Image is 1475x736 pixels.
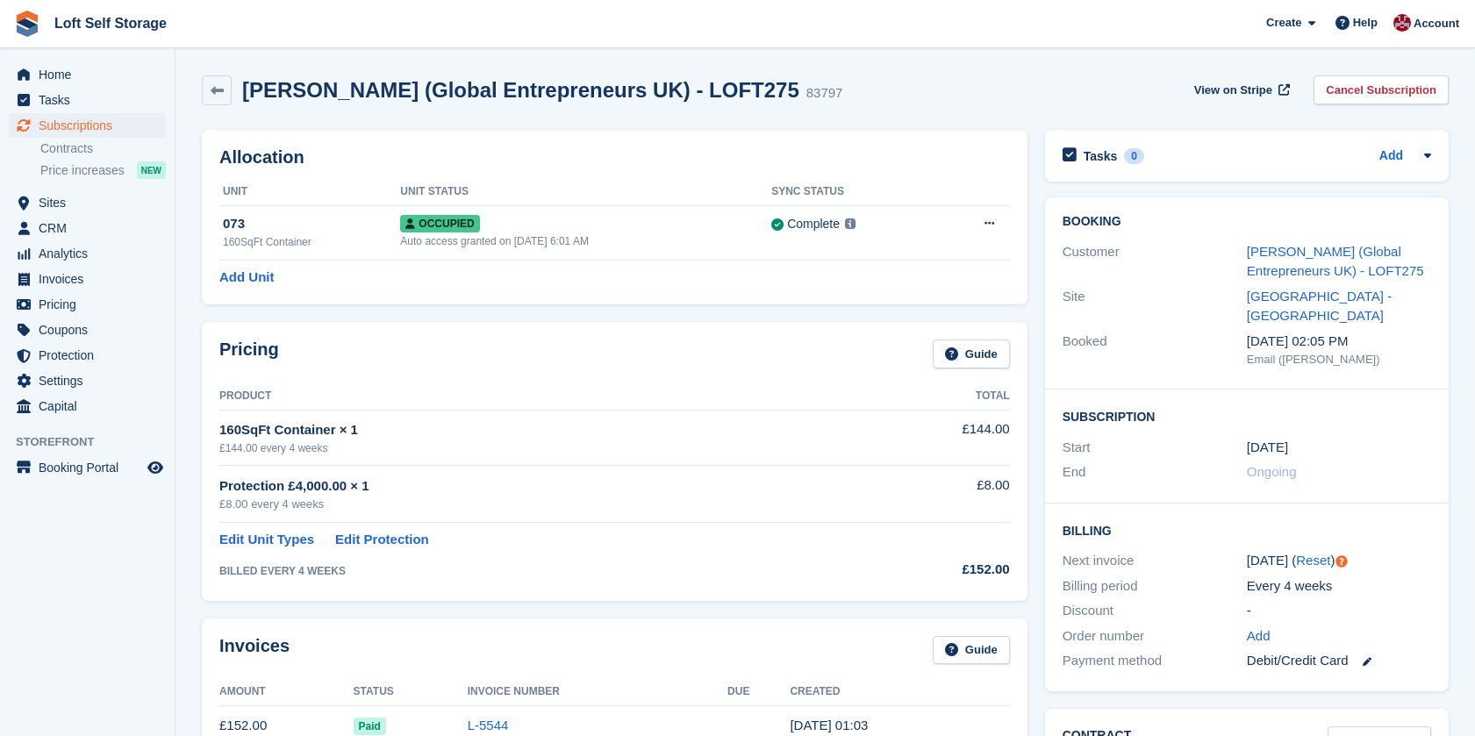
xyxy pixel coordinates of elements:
a: Contracts [40,140,166,157]
a: menu [9,292,166,317]
th: Due [727,678,790,706]
div: 160SqFt Container [223,234,400,250]
span: Storefront [16,433,175,451]
div: Next invoice [1063,551,1247,571]
a: menu [9,267,166,291]
div: Site [1063,287,1247,326]
div: £152.00 [863,560,1010,580]
a: Add [1379,146,1403,167]
a: menu [9,88,166,112]
span: Invoices [39,267,144,291]
div: Complete [787,215,840,233]
a: [GEOGRAPHIC_DATA] - [GEOGRAPHIC_DATA] [1247,289,1392,324]
td: £8.00 [863,466,1010,523]
div: £8.00 every 4 weeks [219,496,863,513]
a: Loft Self Storage [47,9,174,38]
a: Edit Protection [335,530,429,550]
div: BILLED EVERY 4 WEEKS [219,563,863,579]
a: menu [9,113,166,138]
img: stora-icon-8386f47178a22dfd0bd8f6a31ec36ba5ce8667c1dd55bd0f319d3a0aa187defe.svg [14,11,40,37]
div: Booked [1063,332,1247,368]
span: Paid [354,718,386,735]
div: [DATE] 02:05 PM [1247,332,1431,352]
a: menu [9,318,166,342]
h2: Pricing [219,339,279,368]
div: Billing period [1063,576,1247,597]
div: Tooltip anchor [1334,554,1350,569]
span: Settings [39,368,144,393]
h2: Tasks [1084,148,1118,164]
th: Amount [219,678,354,706]
div: 0 [1124,148,1144,164]
th: Invoice Number [468,678,727,706]
span: Analytics [39,241,144,266]
a: Reset [1296,553,1330,568]
div: Order number [1063,626,1247,647]
a: [PERSON_NAME] (Global Entrepreneurs UK) - LOFT275 [1247,244,1424,279]
div: Start [1063,438,1247,458]
a: menu [9,190,166,215]
span: Account [1414,15,1459,32]
div: Debit/Credit Card [1247,651,1431,671]
div: - [1247,601,1431,621]
a: menu [9,241,166,266]
h2: Billing [1063,521,1431,539]
img: James Johnson [1393,14,1411,32]
a: menu [9,216,166,240]
a: menu [9,394,166,418]
span: Booking Portal [39,455,144,480]
span: Sites [39,190,144,215]
a: Add Unit [219,268,274,288]
a: Guide [933,339,1010,368]
th: Unit [219,178,400,206]
div: Auto access granted on [DATE] 6:01 AM [400,233,771,249]
h2: Booking [1063,215,1431,229]
span: Price increases [40,162,125,179]
div: End [1063,462,1247,482]
th: Created [790,678,1009,706]
h2: [PERSON_NAME] (Global Entrepreneurs UK) - LOFT275 [242,78,799,102]
div: £144.00 every 4 weeks [219,440,863,456]
a: Guide [933,636,1010,665]
h2: Subscription [1063,407,1431,425]
time: 2025-07-25 00:03:38 UTC [790,718,868,732]
span: Ongoing [1247,464,1297,479]
span: Capital [39,394,144,418]
div: Customer [1063,242,1247,282]
div: Discount [1063,601,1247,621]
span: Pricing [39,292,144,317]
div: 160SqFt Container × 1 [219,420,863,440]
span: View on Stripe [1194,82,1272,99]
div: NEW [137,161,166,179]
span: Help [1353,14,1378,32]
th: Unit Status [400,178,771,206]
div: Protection £4,000.00 × 1 [219,476,863,497]
td: £144.00 [863,410,1010,465]
span: Protection [39,343,144,368]
span: Tasks [39,88,144,112]
div: 073 [223,214,400,234]
th: Product [219,382,863,411]
div: Payment method [1063,651,1247,671]
div: [DATE] ( ) [1247,551,1431,571]
span: Occupied [400,215,479,232]
a: Price increases NEW [40,161,166,180]
div: 83797 [806,83,843,104]
a: Cancel Subscription [1314,75,1449,104]
th: Status [354,678,468,706]
span: Home [39,62,144,87]
th: Sync Status [771,178,937,206]
div: Every 4 weeks [1247,576,1431,597]
th: Total [863,382,1010,411]
a: menu [9,455,166,480]
span: CRM [39,216,144,240]
a: View on Stripe [1187,75,1293,104]
span: Create [1266,14,1301,32]
a: Preview store [145,457,166,478]
h2: Allocation [219,147,1010,168]
a: Edit Unit Types [219,530,314,550]
span: Coupons [39,318,144,342]
img: icon-info-grey-7440780725fd019a000dd9b08b2336e03edf1995a4989e88bcd33f0948082b44.svg [845,218,856,229]
a: menu [9,343,166,368]
a: menu [9,62,166,87]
